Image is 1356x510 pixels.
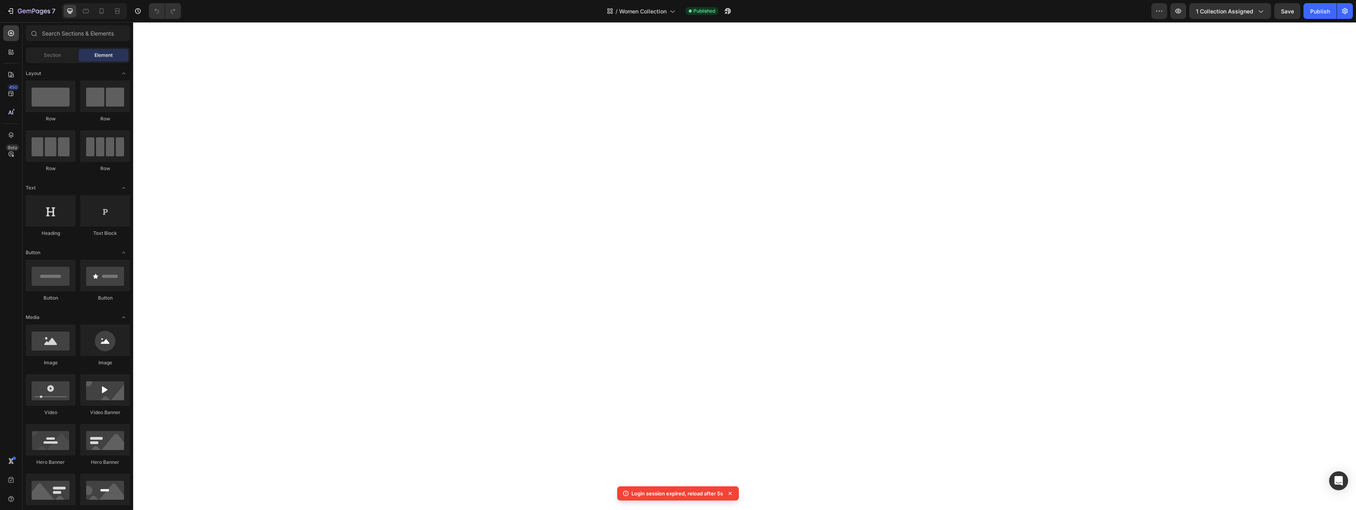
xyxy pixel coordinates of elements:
[26,249,40,256] span: Button
[26,230,75,237] div: Heading
[117,246,130,259] span: Toggle open
[26,359,75,366] div: Image
[80,115,130,122] div: Row
[44,52,61,59] span: Section
[117,311,130,324] span: Toggle open
[693,7,715,15] span: Published
[80,409,130,416] div: Video Banner
[149,3,181,19] div: Undo/Redo
[117,182,130,194] span: Toggle open
[1196,7,1253,15] span: 1 collection assigned
[52,6,55,16] p: 7
[80,230,130,237] div: Text Block
[80,359,130,366] div: Image
[80,165,130,172] div: Row
[26,459,75,466] div: Hero Banner
[1274,3,1300,19] button: Save
[6,144,19,151] div: Beta
[94,52,113,59] span: Element
[26,165,75,172] div: Row
[80,294,130,302] div: Button
[1310,7,1330,15] div: Publish
[616,7,618,15] span: /
[1281,8,1294,15] span: Save
[26,314,40,321] span: Media
[26,115,75,122] div: Row
[26,294,75,302] div: Button
[1329,471,1348,490] div: Open Intercom Messenger
[26,25,130,41] input: Search Sections & Elements
[631,489,723,497] p: Login session expired, reload after 5s
[1303,3,1337,19] button: Publish
[26,70,41,77] span: Layout
[1189,3,1271,19] button: 1 collection assigned
[133,22,1356,510] iframe: Design area
[80,459,130,466] div: Hero Banner
[8,84,19,90] div: 450
[3,3,59,19] button: 7
[26,184,36,191] span: Text
[26,409,75,416] div: Video
[117,67,130,80] span: Toggle open
[619,7,667,15] span: Women Collection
